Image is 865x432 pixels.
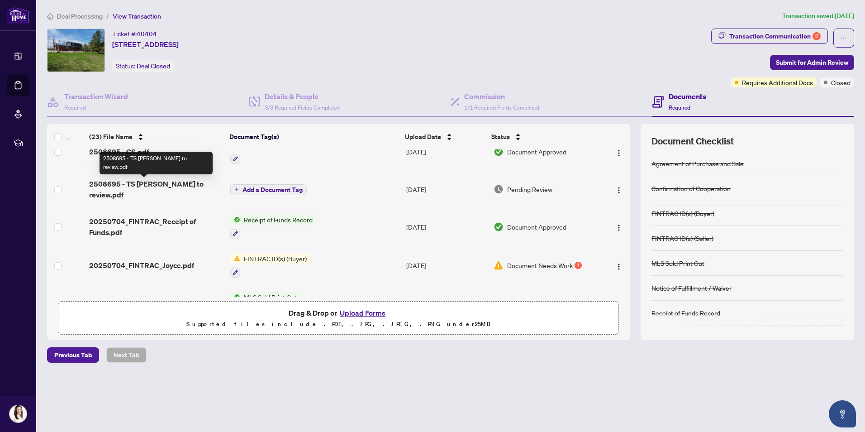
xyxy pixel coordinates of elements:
div: Receipt of Funds Record [651,308,720,318]
th: Upload Date [401,124,488,149]
th: (23) File Name [86,124,226,149]
h4: Documents [669,91,706,102]
button: Transaction Communication2 [711,29,828,44]
td: [DATE] [403,285,490,324]
button: Next Tab [106,347,147,363]
div: FINTRAC ID(s) (Buyer) [651,208,714,218]
img: Logo [615,187,623,194]
img: Logo [615,224,623,231]
span: Deal Processing [57,12,103,20]
p: Supported files include .PDF, .JPG, .JPEG, .PNG under 25 MB [64,319,613,330]
span: 2508695 - CS.pdf [89,146,149,157]
th: Document Tag(s) [226,124,401,149]
span: [STREET_ADDRESS] [112,39,179,50]
button: Logo [612,182,626,197]
button: Status IconMLS Sold Print Out [230,292,300,317]
div: Confirmation of Cooperation [651,183,731,193]
span: Drag & Drop orUpload FormsSupported files include .PDF, .JPG, .JPEG, .PNG under25MB [58,302,618,335]
span: 3/3 Required Fields Completed [265,104,340,111]
img: Status Icon [230,292,240,302]
span: Requires Additional Docs [742,77,813,87]
button: Status IconCommission Statement Sent to Lawyer [230,139,347,164]
span: 40404 [137,30,157,38]
span: 20250704_FINTRAC_Joyce.pdf [89,260,194,271]
div: FINTRAC ID(s) (Seller) [651,233,713,243]
div: MLS Sold Print Out [651,258,704,268]
button: Logo [612,144,626,159]
img: Status Icon [230,254,240,264]
span: Pending Review [507,184,552,194]
img: logo [7,7,29,24]
button: Add a Document Tag [230,183,307,195]
span: FINTRAC ID(s) (Buyer) [240,254,310,264]
img: Profile Icon [10,405,27,422]
span: (23) File Name [89,132,133,142]
td: [DATE] [403,132,490,171]
span: Submit for Admin Review [776,55,848,70]
img: Logo [615,149,623,157]
div: Transaction Communication [729,29,821,43]
span: Add a Document Tag [242,187,303,193]
span: ellipsis [841,35,847,41]
span: View Transaction [113,12,161,20]
span: Drag & Drop or [289,307,388,319]
img: Logo [615,263,623,270]
button: Logo [612,220,626,234]
span: Closed [831,77,851,87]
span: 20250704_FINTRAC_Receipt of Funds.pdf [89,216,223,238]
img: Document Status [494,147,504,157]
span: Status [491,132,510,142]
span: 2508695 - TS [PERSON_NAME] to review.pdf [89,178,223,200]
button: Logo [612,258,626,273]
button: Open asap [829,400,856,427]
span: Required [64,104,86,111]
span: Required [669,104,690,111]
img: IMG-S12119289_1.jpg [48,29,105,72]
span: Document Approved [507,147,566,157]
button: Previous Tab [47,347,99,363]
span: plus [234,187,239,192]
td: [DATE] [403,246,490,285]
span: Receipt of Funds Record [240,215,316,225]
button: Status IconReceipt of Funds Record [230,215,316,239]
span: Previous Tab [54,348,92,362]
span: Document Checklist [651,135,734,148]
img: Document Status [494,222,504,232]
div: Ticket #: [112,29,157,39]
article: Transaction saved [DATE] [782,11,854,21]
span: Deal Closed [137,62,170,70]
div: Status: [112,60,174,72]
span: MLS Sold Print Out [240,292,300,302]
div: Notice of Fulfillment / Waiver [651,283,732,293]
h4: Transaction Wizard [64,91,128,102]
button: Add a Document Tag [230,184,307,195]
button: Submit for Admin Review [770,55,854,70]
span: Document Needs Work [507,260,573,270]
button: Status IconFINTRAC ID(s) (Buyer) [230,254,310,278]
img: Document Status [494,184,504,194]
div: Agreement of Purchase and Sale [651,158,744,168]
img: Document Status [494,260,504,270]
td: [DATE] [403,207,490,246]
th: Status [488,124,596,149]
span: home [47,13,53,19]
li: / [106,11,109,21]
div: 2 [813,32,821,40]
button: Upload Forms [337,307,388,319]
div: 1 [575,262,582,269]
img: Status Icon [230,215,240,225]
h4: Commission [464,91,539,102]
td: [DATE] [403,171,490,207]
span: Document Approved [507,222,566,232]
span: Upload Date [405,132,441,142]
span: 1/1 Required Fields Completed [464,104,539,111]
h4: Details & People [265,91,340,102]
div: 2508695 - TS [PERSON_NAME] to review.pdf [100,152,213,174]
